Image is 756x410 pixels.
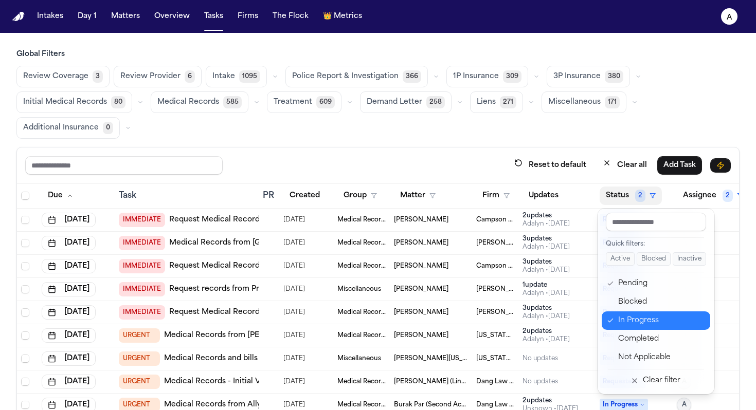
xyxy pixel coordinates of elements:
div: Blocked [618,296,704,308]
div: Status2 [598,209,714,394]
div: Completed [618,333,704,345]
div: Pending [618,277,704,290]
div: Quick filters: [606,240,706,248]
div: In Progress [618,314,704,327]
button: Inactive [673,252,706,266]
button: Blocked [637,252,671,266]
div: Clear filter [643,375,680,387]
button: Status2 [600,187,662,205]
div: Not Applicable [618,351,704,364]
button: Active [606,252,635,266]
